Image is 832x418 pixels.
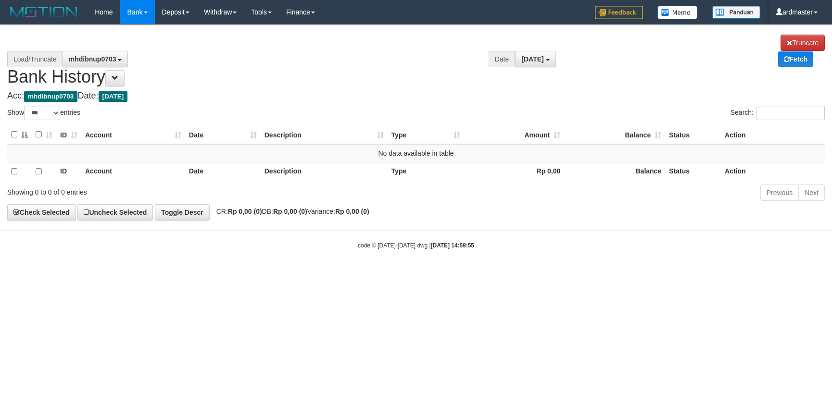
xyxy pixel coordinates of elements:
[7,184,340,197] div: Showing 0 to 0 of 0 entries
[81,162,185,181] th: Account
[335,208,369,215] strong: Rp 0,00 (0)
[464,125,564,144] th: Amount: activate to sort column ascending
[273,208,307,215] strong: Rp 0,00 (0)
[63,51,128,67] button: mhdibnup0703
[521,55,543,63] span: [DATE]
[7,125,32,144] th: : activate to sort column descending
[32,125,56,144] th: : activate to sort column ascending
[756,106,825,120] input: Search:
[7,91,825,101] h4: Acc: Date:
[358,242,474,249] small: code © [DATE]-[DATE] dwg |
[7,204,76,221] a: Check Selected
[185,125,261,144] th: Date: activate to sort column ascending
[261,162,388,181] th: Description
[56,162,81,181] th: ID
[212,208,369,215] span: CR: DB: Variance:
[464,162,564,181] th: Rp 0,00
[77,204,153,221] a: Uncheck Selected
[665,162,721,181] th: Status
[99,91,128,102] span: [DATE]
[388,125,465,144] th: Type: activate to sort column ascending
[489,51,516,67] div: Date
[7,35,825,86] h1: Bank History
[228,208,262,215] strong: Rp 0,00 (0)
[515,51,555,67] button: [DATE]
[24,91,77,102] span: mhdibnup0703
[155,204,210,221] a: Toggle Descr
[24,106,60,120] select: Showentries
[261,125,388,144] th: Description: activate to sort column ascending
[56,125,81,144] th: ID: activate to sort column ascending
[798,184,825,201] a: Next
[7,5,80,19] img: MOTION_logo.png
[781,35,825,51] a: Truncate
[7,51,63,67] div: Load/Truncate
[731,106,825,120] label: Search:
[69,55,116,63] span: mhdibnup0703
[665,125,721,144] th: Status
[712,6,760,19] img: panduan.png
[778,51,813,67] a: Fetch
[431,242,474,249] strong: [DATE] 14:59:55
[185,162,261,181] th: Date
[564,162,665,181] th: Balance
[657,6,698,19] img: Button%20Memo.svg
[721,125,825,144] th: Action
[7,144,825,162] td: No data available in table
[388,162,465,181] th: Type
[760,184,799,201] a: Previous
[721,162,825,181] th: Action
[595,6,643,19] img: Feedback.jpg
[81,125,185,144] th: Account: activate to sort column ascending
[7,106,80,120] label: Show entries
[564,125,665,144] th: Balance: activate to sort column ascending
